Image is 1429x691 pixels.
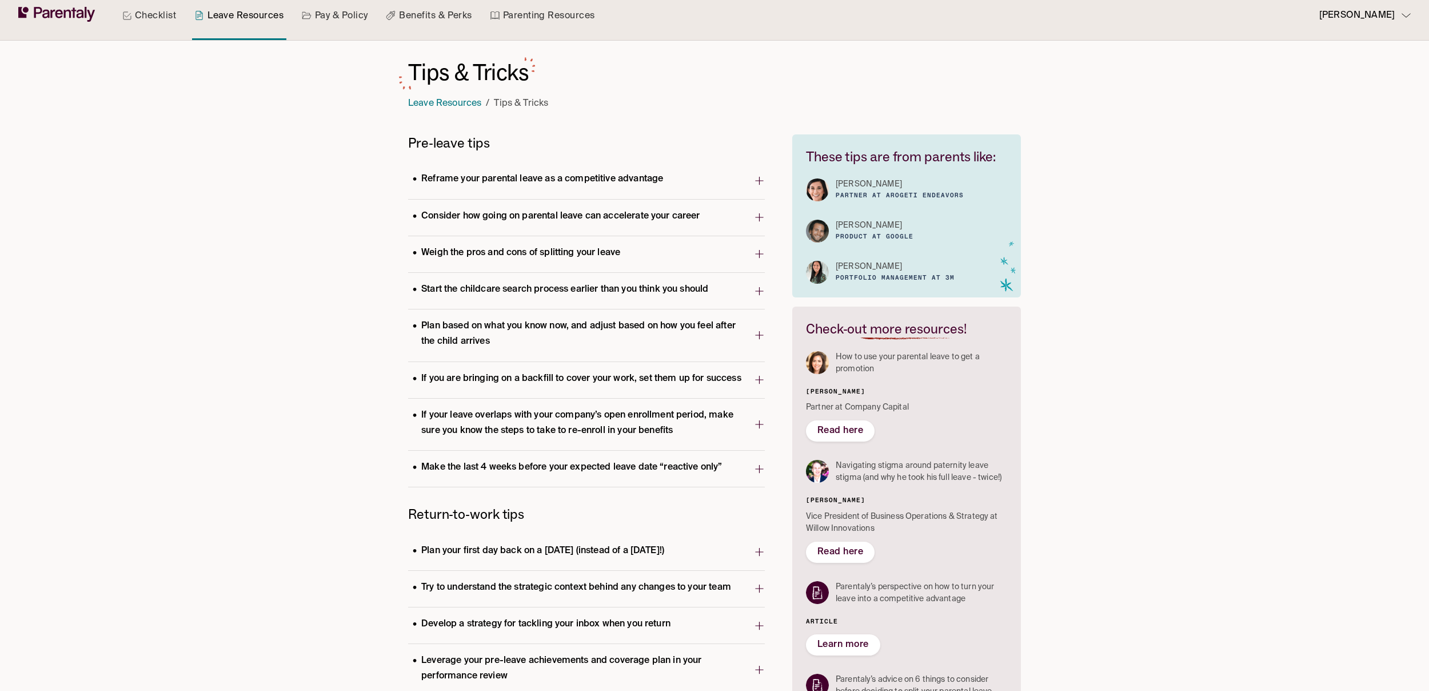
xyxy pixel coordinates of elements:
p: If your leave overlaps with your company’s open enrollment period, make sure you know the steps t... [408,408,754,439]
button: Start the childcare search process earlier than you think you should [408,273,765,309]
p: [PERSON_NAME] [836,178,902,190]
button: If you are bringing on a backfill to cover your work, set them up for success [408,362,765,398]
p: Leverage your pre-leave achievements and coverage plan in your performance review [408,653,754,684]
p: Plan your first day back on a [DATE] (instead of a [DATE]!) [408,543,669,559]
a: [PERSON_NAME] [836,220,913,232]
p: Consider how going on parental leave can accelerate your career [408,209,705,224]
p: Tips & Tricks [494,96,548,112]
span: Read here [817,547,863,557]
a: [PERSON_NAME] [836,178,964,190]
p: Plan based on what you know now, and adjust based on how you feel after the child arrives [408,319,754,350]
h6: These tips are from parents like: [806,148,1007,165]
button: Weigh the pros and cons of splitting your leave [408,236,765,272]
h6: Pre-leave tips [408,134,765,151]
h6: Article [806,617,1007,628]
a: Read here [817,546,863,558]
li: / [486,96,489,112]
p: How to use your parental leave to get a promotion [836,351,1007,375]
button: Learn more [806,634,880,656]
button: Try to understand the strategic context behind any changes to your team [408,571,765,607]
h6: [PERSON_NAME] [806,387,1007,398]
p: If you are bringing on a backfill to cover your work, set them up for success [408,371,746,387]
p: Partner at Company Capital [806,402,1007,414]
p: Start the childcare search process earlier than you think you should [408,282,713,297]
h1: Tips & Tricks [408,58,529,86]
p: [PERSON_NAME] [836,261,902,273]
p: [PERSON_NAME] [836,220,902,232]
button: Read here [806,542,875,563]
button: If your leave overlaps with your company’s open enrollment period, make sure you know the steps t... [408,399,765,450]
h6: Portfolio Management at 3M [836,273,955,284]
button: Read here [806,420,875,442]
button: Reframe your parental leave as a competitive advantage [408,162,765,198]
h6: Product at Google [836,232,913,243]
h6: Partner at Arogeti Endeavors [836,190,964,201]
button: Develop a strategy for tackling your inbox when you return [408,607,765,644]
h6: Check-out more resources! [806,320,1007,337]
p: [PERSON_NAME] [1319,8,1395,23]
span: Learn more [817,640,869,649]
a: Leave Resources [408,99,481,108]
a: Learn more [817,639,869,651]
p: Vice President of Business Operations & Strategy at Willow Innovations [806,511,1007,535]
button: Consider how going on parental leave can accelerate your career [408,200,765,236]
p: Reframe your parental leave as a competitive advantage [408,172,668,187]
p: Make the last 4 weeks before your expected leave date “reactive only” [408,460,727,475]
h6: Return-to-work tips [408,506,765,522]
a: [PERSON_NAME] [836,261,955,273]
p: Develop a strategy for tackling your inbox when you return [408,617,675,632]
button: Make the last 4 weeks before your expected leave date “reactive only” [408,451,765,487]
p: Parentaly’s perspective on how to turn your leave into a competitive advantage [836,581,1007,605]
p: Weigh the pros and cons of splitting your leave [408,245,625,261]
p: Try to understand the strategic context behind any changes to your team [408,580,736,595]
button: Plan based on what you know now, and adjust based on how you feel after the child arrives [408,309,765,361]
span: Read here [817,426,863,435]
p: Navigating stigma around paternity leave stigma (and why he took his full leave - twice!) [836,460,1007,484]
button: Plan your first day back on a [DATE] (instead of a [DATE]!) [408,534,765,570]
h6: [PERSON_NAME] [806,495,1007,506]
a: Read here [817,425,863,437]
